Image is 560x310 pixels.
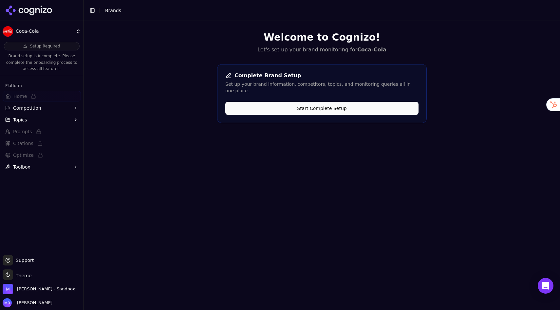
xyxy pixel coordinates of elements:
[105,7,121,14] nav: breadcrumb
[3,298,52,307] button: Open user button
[105,8,121,13] span: Brands
[217,46,427,54] p: Let's set up your brand monitoring for
[3,162,81,172] button: Toolbox
[3,284,75,294] button: Open organization switcher
[13,140,33,147] span: Citations
[13,105,41,111] span: Competition
[13,257,34,264] span: Support
[3,103,81,113] button: Competition
[3,284,13,294] img: Melissa Dowd - Sandbox
[217,31,427,43] h1: Welcome to Cognizo!
[13,273,31,278] span: Theme
[225,102,419,115] button: Start Complete Setup
[30,44,60,49] span: Setup Required
[538,278,553,294] div: Open Intercom Messenger
[3,26,13,37] img: Coca-Cola
[357,46,386,53] strong: Coca-Cola
[16,28,73,34] span: Coca-Cola
[225,72,419,79] div: Complete Brand Setup
[3,298,12,307] img: Melissa Dowd
[13,164,30,170] span: Toolbox
[3,115,81,125] button: Topics
[13,152,34,158] span: Optimize
[17,286,75,292] span: Melissa Dowd - Sandbox
[13,128,32,135] span: Prompts
[14,300,52,306] span: [PERSON_NAME]
[13,93,27,100] span: Home
[13,117,27,123] span: Topics
[3,81,81,91] div: Platform
[4,53,80,72] p: Brand setup is incomplete. Please complete the onboarding process to access all features.
[225,81,419,94] div: Set up your brand information, competitors, topics, and monitoring queries all in one place.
